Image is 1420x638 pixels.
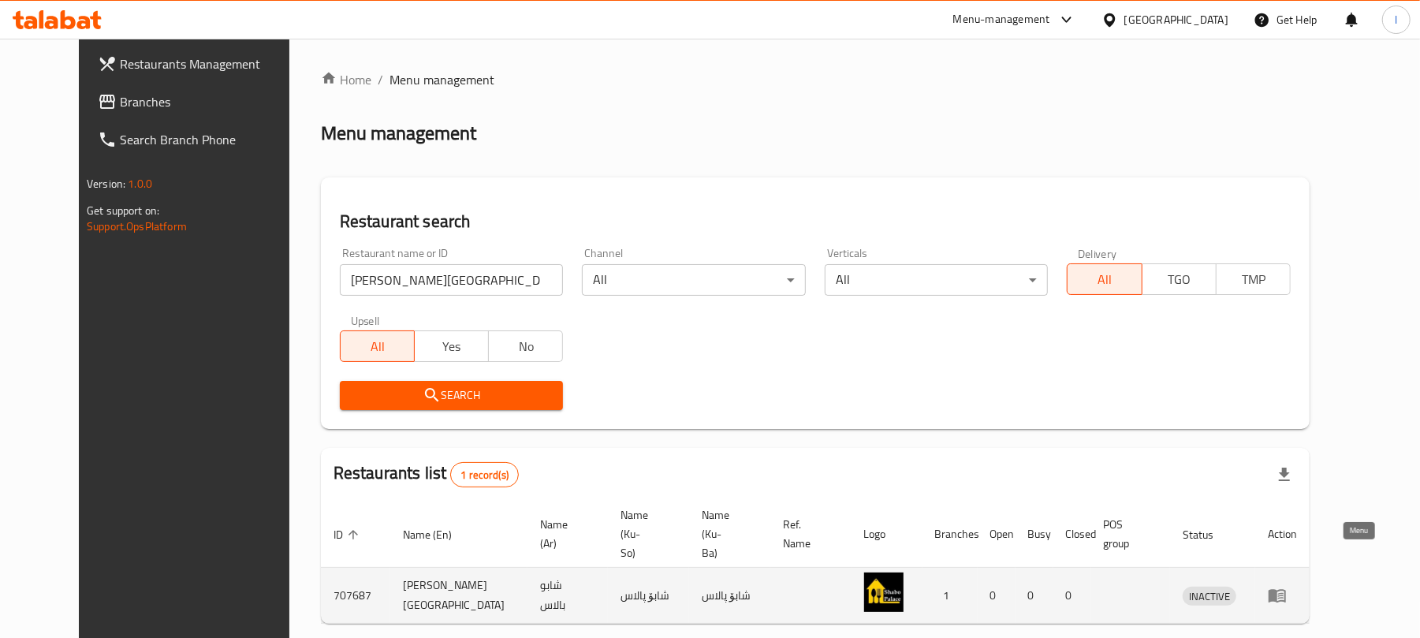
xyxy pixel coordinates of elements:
[321,501,1310,624] table: enhanced table
[87,200,159,221] span: Get support on:
[953,10,1050,29] div: Menu-management
[1016,501,1053,568] th: Busy
[1053,501,1091,568] th: Closed
[1104,515,1151,553] span: POS group
[1183,525,1234,544] span: Status
[783,515,832,553] span: Ref. Name
[1183,588,1236,606] span: INACTIVE
[120,54,304,73] span: Restaurants Management
[421,335,483,358] span: Yes
[825,264,1049,296] div: All
[340,210,1291,233] h2: Restaurant search
[1078,248,1117,259] label: Delivery
[352,386,551,405] span: Search
[340,264,564,296] input: Search for restaurant name or ID..
[978,568,1016,624] td: 0
[1067,263,1142,295] button: All
[852,501,922,568] th: Logo
[1053,568,1091,624] td: 0
[582,264,806,296] div: All
[120,92,304,111] span: Branches
[1124,11,1228,28] div: [GEOGRAPHIC_DATA]
[450,462,519,487] div: Total records count
[1216,263,1291,295] button: TMP
[85,45,316,83] a: Restaurants Management
[120,130,304,149] span: Search Branch Phone
[488,330,563,362] button: No
[1016,568,1053,624] td: 0
[87,173,125,194] span: Version:
[389,70,494,89] span: Menu management
[1395,11,1397,28] span: l
[451,468,518,483] span: 1 record(s)
[414,330,489,362] button: Yes
[1142,263,1217,295] button: TGO
[87,216,187,237] a: Support.OpsPlatform
[608,568,689,624] td: شابۆ پالاس
[689,568,770,624] td: شابۆ پالاس
[340,381,564,410] button: Search
[321,70,371,89] a: Home
[321,121,476,146] h2: Menu management
[334,461,519,487] h2: Restaurants list
[321,568,390,624] td: 707687
[1223,268,1284,291] span: TMP
[85,83,316,121] a: Branches
[340,330,415,362] button: All
[128,173,152,194] span: 1.0.0
[378,70,383,89] li: /
[702,506,751,562] span: Name (Ku-Ba)
[403,525,472,544] span: Name (En)
[540,515,589,553] span: Name (Ar)
[621,506,670,562] span: Name (Ku-So)
[1265,456,1303,494] div: Export file
[864,573,904,612] img: Shabo Palace
[85,121,316,159] a: Search Branch Phone
[922,568,978,624] td: 1
[321,70,1310,89] nav: breadcrumb
[527,568,608,624] td: شابو بالاس
[922,501,978,568] th: Branches
[1255,501,1310,568] th: Action
[351,315,380,326] label: Upsell
[495,335,557,358] span: No
[978,501,1016,568] th: Open
[390,568,527,624] td: [PERSON_NAME][GEOGRAPHIC_DATA]
[347,335,408,358] span: All
[1074,268,1135,291] span: All
[334,525,363,544] span: ID
[1149,268,1210,291] span: TGO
